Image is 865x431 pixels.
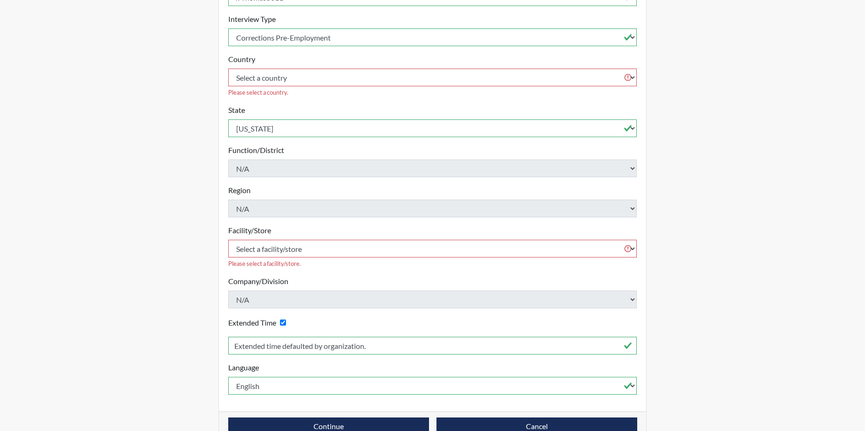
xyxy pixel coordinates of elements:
label: Company/Division [228,276,288,287]
label: Country [228,54,255,65]
div: Please select a country. [228,88,637,97]
label: Extended Time [228,317,276,328]
label: State [228,104,245,116]
label: Interview Type [228,14,276,25]
label: Language [228,362,259,373]
input: Reason for Extension [228,337,637,355]
label: Facility/Store [228,225,271,236]
label: Region [228,185,251,196]
div: Please select a facility/store. [228,259,637,268]
div: Checking this box will provide the interviewee with an accomodation of extra time to answer each ... [228,316,290,329]
label: Function/District [228,145,284,156]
